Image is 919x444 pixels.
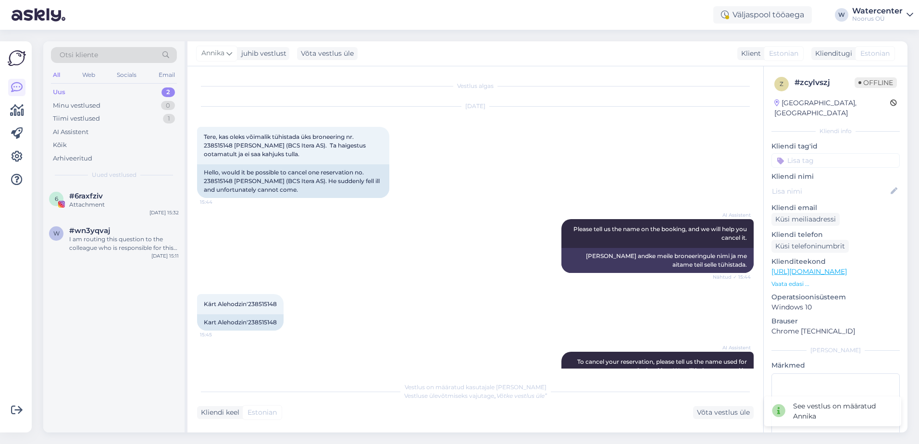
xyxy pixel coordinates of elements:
[780,80,783,87] span: z
[237,49,286,59] div: juhib vestlust
[693,406,754,419] div: Võta vestlus üle
[771,240,849,253] div: Küsi telefoninumbrit
[855,77,897,88] span: Offline
[204,300,277,308] span: Kärt Alehodzin'238515148
[793,401,894,421] div: See vestlus on määratud Annika
[852,15,903,23] div: Noorus OÜ
[573,225,748,241] span: Please tell us the name on the booking, and we will help you cancel it.
[69,200,179,209] div: Attachment
[771,127,900,136] div: Kliendi info
[53,230,60,237] span: w
[771,230,900,240] p: Kliendi telefon
[737,49,761,59] div: Klient
[771,292,900,302] p: Operatsioonisüsteem
[201,48,224,59] span: Annika
[200,198,236,206] span: 15:44
[197,407,239,418] div: Kliendi keel
[715,211,751,219] span: AI Assistent
[197,102,754,111] div: [DATE]
[163,114,175,123] div: 1
[577,358,748,374] span: To cancel your reservation, please tell us the name used for the booking. We will help you cancel...
[771,257,900,267] p: Klienditeekond
[860,49,890,59] span: Estonian
[561,248,754,273] div: [PERSON_NAME] andke meile broneeringule nimi ja me aitame teil selle tühistada.
[53,140,67,150] div: Kõik
[772,186,889,197] input: Lisa nimi
[151,252,179,259] div: [DATE] 15:11
[811,49,852,59] div: Klienditugi
[771,153,900,168] input: Lisa tag
[771,203,900,213] p: Kliendi email
[8,49,26,67] img: Askly Logo
[69,226,110,235] span: #wn3yqvaj
[297,47,358,60] div: Võta vestlus üle
[771,360,900,370] p: Märkmed
[769,49,798,59] span: Estonian
[53,101,100,111] div: Minu vestlused
[53,87,65,97] div: Uus
[53,154,92,163] div: Arhiveeritud
[771,326,900,336] p: Chrome [TECHNICAL_ID]
[115,69,138,81] div: Socials
[713,6,812,24] div: Väljaspool tööaega
[204,133,367,158] span: Tere, kas oleks võimalik tühistada üks broneering nr. 238515148 [PERSON_NAME] (BCS Itera AS). Ta ...
[771,267,847,276] a: [URL][DOMAIN_NAME]
[80,69,97,81] div: Web
[774,98,890,118] div: [GEOGRAPHIC_DATA], [GEOGRAPHIC_DATA]
[69,235,179,252] div: I am routing this question to the colleague who is responsible for this topic. The reply might ta...
[771,280,900,288] p: Vaata edasi ...
[771,302,900,312] p: Windows 10
[200,331,236,338] span: 15:45
[149,209,179,216] div: [DATE] 15:32
[69,192,103,200] span: #6raxfziv
[197,82,754,90] div: Vestlus algas
[852,7,903,15] div: Watercenter
[494,392,547,399] i: „Võtke vestlus üle”
[771,141,900,151] p: Kliendi tag'id
[161,87,175,97] div: 2
[771,172,900,182] p: Kliendi nimi
[248,407,277,418] span: Estonian
[51,69,62,81] div: All
[197,314,284,331] div: Kart Alehodzin'238515148
[53,127,88,137] div: AI Assistent
[197,164,389,198] div: Hello, would it be possible to cancel one reservation no. 238515148 [PERSON_NAME] (BCS Itera AS)....
[795,77,855,88] div: # zcylvszj
[404,392,547,399] span: Vestluse ülevõtmiseks vajutage
[53,114,100,123] div: Tiimi vestlused
[161,101,175,111] div: 0
[92,171,137,179] span: Uued vestlused
[771,346,900,355] div: [PERSON_NAME]
[715,344,751,351] span: AI Assistent
[852,7,913,23] a: WatercenterNoorus OÜ
[157,69,177,81] div: Email
[60,50,98,60] span: Otsi kliente
[771,316,900,326] p: Brauser
[771,213,840,226] div: Küsi meiliaadressi
[835,8,848,22] div: W
[713,273,751,281] span: Nähtud ✓ 15:44
[55,195,58,202] span: 6
[405,383,546,391] span: Vestlus on määratud kasutajale [PERSON_NAME]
